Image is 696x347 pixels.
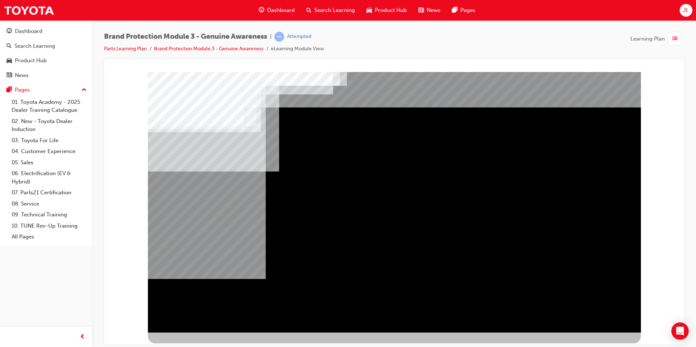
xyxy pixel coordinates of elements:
[15,27,42,35] div: Dashboard
[680,4,692,17] button: JL
[413,3,446,18] a: news-iconNews
[361,3,413,18] a: car-iconProduct Hub
[267,6,295,14] span: Dashboard
[38,274,84,287] div: NEXT Trigger this button to go to the next slide
[82,85,87,95] span: up-icon
[9,97,90,116] a: 01. Toyota Academy - 2025 Dealer Training Catalogue
[274,32,284,42] span: learningRecordVerb_ATTEMPT-icon
[452,6,457,15] span: pages-icon
[253,3,301,18] a: guage-iconDashboard
[38,261,84,274] div: BACK Trigger this button to go to the previous slide
[80,333,85,342] span: prev-icon
[15,56,47,65] div: Product Hub
[427,6,440,14] span: News
[7,72,12,79] span: news-icon
[9,168,90,187] a: 06. Electrification (EV & Hybrid)
[270,33,272,41] span: |
[3,25,90,38] a: Dashboard
[7,58,12,64] span: car-icon
[3,54,90,67] a: Product Hub
[9,209,90,220] a: 09. Technical Training
[3,69,90,82] a: News
[672,34,678,43] span: list-icon
[9,187,90,198] a: 07. Parts21 Certification
[630,32,684,46] button: Learning Plan
[683,6,689,14] span: JL
[104,33,267,41] span: Brand Protection Module 3 - Genuine Awareness
[7,28,12,35] span: guage-icon
[671,322,689,340] div: Open Intercom Messenger
[9,116,90,135] a: 02. New - Toyota Dealer Induction
[9,198,90,210] a: 08. Service
[104,46,147,52] a: Parts Learning Plan
[375,6,407,14] span: Product Hub
[418,6,424,15] span: news-icon
[314,6,355,14] span: Search Learning
[301,3,361,18] a: search-iconSearch Learning
[630,35,665,43] span: Learning Plan
[15,86,30,94] div: Pages
[271,45,324,53] li: eLearning Module View
[3,83,90,97] button: Pages
[446,3,481,18] a: pages-iconPages
[460,6,475,14] span: Pages
[7,43,12,50] span: search-icon
[3,39,90,53] a: Search Learning
[259,6,264,15] span: guage-icon
[306,6,311,15] span: search-icon
[154,46,264,52] a: Brand Protection Module 3 - Genuine Awareness
[9,135,90,146] a: 03. Toyota For Life
[9,220,90,232] a: 10. TUNE Rev-Up Training
[3,23,90,83] button: DashboardSearch LearningProduct HubNews
[9,231,90,242] a: All Pages
[4,2,54,18] img: Trak
[287,33,311,40] div: Attempted
[15,71,29,80] div: News
[7,87,12,93] span: pages-icon
[14,42,55,50] div: Search Learning
[366,6,372,15] span: car-icon
[9,157,90,168] a: 05. Sales
[9,146,90,157] a: 04. Customer Experience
